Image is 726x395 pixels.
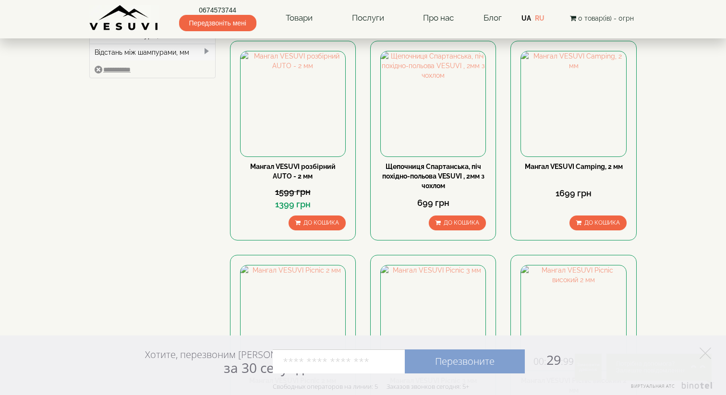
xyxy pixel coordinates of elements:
button: До кошика [569,215,627,230]
img: Мангал VESUVI Picnic 3 мм [381,265,485,370]
span: 29 [525,351,574,369]
span: 00: [533,355,546,368]
button: До кошика [429,215,486,230]
a: Послуги [342,7,394,29]
a: Блог [484,13,502,23]
img: Мангал VESUVI Camping, 2 мм [521,51,626,156]
span: :99 [561,355,574,368]
button: 0 товар(ів) - 0грн [567,13,637,24]
button: До кошика [289,215,346,230]
a: Виртуальная АТС [625,382,714,395]
a: 0674573744 [179,5,256,15]
a: Про нас [413,7,463,29]
span: Передзвоніть мені [179,15,256,31]
span: До кошика [584,219,620,226]
div: 1399 грн [240,198,346,211]
span: До кошика [303,219,339,226]
div: 1599 грн [240,186,346,198]
a: Товари [276,7,322,29]
img: Завод VESUVI [89,5,159,31]
span: за 30 секунд? [224,359,310,377]
img: Мангал VESUVI Picnic високий 2 мм [521,265,626,370]
a: Щепочниця Спартанська, піч похідно-польова VESUVI , 2мм з чохлом [382,163,484,190]
div: Хотите, перезвоним [PERSON_NAME] [145,348,310,375]
div: 699 грн [380,197,486,209]
div: 1699 грн [520,187,626,200]
a: Мангал VESUVI Camping, 2 мм [525,163,623,170]
a: RU [535,14,544,22]
a: UA [521,14,531,22]
a: Мангал VESUVI розбірний AUTO - 2 мм [250,163,336,180]
span: До кошика [444,219,479,226]
img: Щепочниця Спартанська, піч похідно-польова VESUVI , 2мм з чохлом [381,51,485,156]
a: Перезвоните [405,349,525,373]
span: Виртуальная АТС [631,383,675,389]
img: Мангал VESUVI розбірний AUTO - 2 мм [241,51,345,156]
div: Свободных операторов на линии: 5 Заказов звонков сегодня: 5+ [273,383,469,390]
div: Відстань між шампурами, мм [90,44,215,60]
span: 0 товар(ів) - 0грн [578,14,634,22]
img: Мангал VESUVI Picnic 2 мм [241,265,345,370]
